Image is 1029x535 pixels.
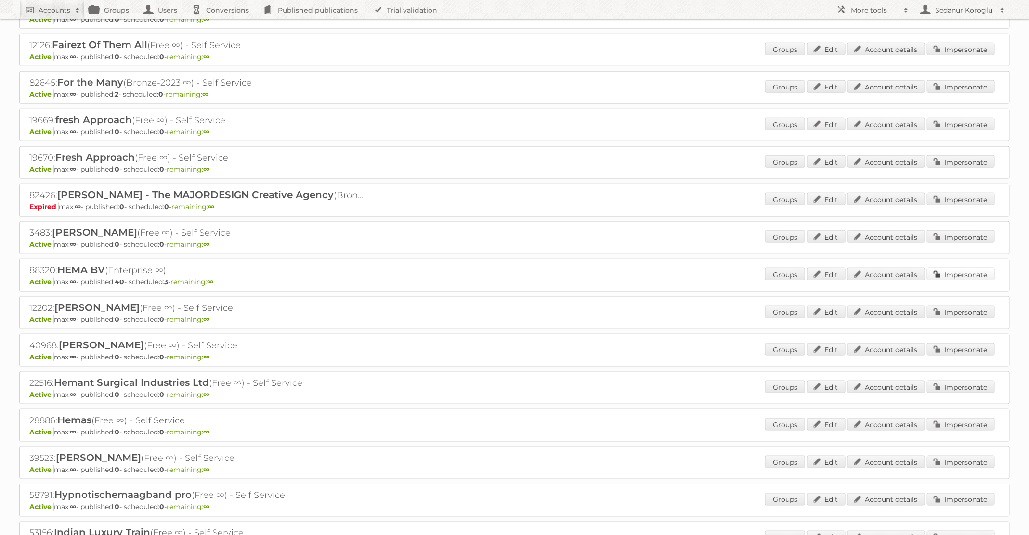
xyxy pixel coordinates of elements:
span: Fairezt Of Them All [52,39,147,51]
h2: 12202: (Free ∞) - Self Service [29,302,366,314]
h2: 3483: (Free ∞) - Self Service [29,227,366,239]
p: max: - published: - scheduled: - [29,428,1000,436]
span: Expired [29,203,59,211]
strong: ∞ [208,203,214,211]
span: remaining: [167,390,209,399]
p: max: - published: - scheduled: - [29,127,1000,136]
span: Active [29,240,54,249]
a: Account details [847,343,925,356]
strong: 0 [159,315,164,324]
strong: 0 [159,465,164,474]
strong: ∞ [203,390,209,399]
a: Impersonate [927,343,995,356]
strong: ∞ [70,353,76,361]
h2: 28886: (Free ∞) - Self Service [29,414,366,427]
a: Account details [847,268,925,280]
a: Account details [847,80,925,93]
strong: ∞ [70,465,76,474]
strong: ∞ [203,165,209,174]
a: Edit [807,43,846,55]
span: remaining: [167,465,209,474]
span: Active [29,165,54,174]
a: Groups [765,343,805,356]
span: Active [29,90,54,99]
h2: 12126: (Free ∞) - Self Service [29,39,366,51]
span: [PERSON_NAME] [59,339,144,351]
a: Impersonate [927,306,995,318]
p: max: - published: - scheduled: - [29,52,1000,61]
p: max: - published: - scheduled: - [29,90,1000,99]
a: Account details [847,155,925,168]
span: remaining: [167,503,209,511]
span: [PERSON_NAME] - The MAJORDESIGN Creative Agency [57,189,334,201]
strong: 0 [115,127,119,136]
strong: 0 [115,15,119,24]
h2: 88320: (Enterprise ∞) [29,264,366,277]
span: remaining: [167,315,209,324]
h2: 19669: (Free ∞) - Self Service [29,114,366,127]
strong: ∞ [70,503,76,511]
a: Edit [807,493,846,506]
a: Account details [847,306,925,318]
h2: 82426: (Bronze ∞) - TRIAL - Self Service [29,189,366,202]
span: Active [29,503,54,511]
span: remaining: [171,203,214,211]
strong: 0 [115,315,119,324]
p: max: - published: - scheduled: - [29,15,1000,24]
a: Groups [765,381,805,393]
h2: More tools [851,5,899,15]
strong: 0 [115,390,119,399]
strong: ∞ [207,278,213,286]
strong: 0 [164,203,169,211]
span: [PERSON_NAME] [56,452,141,463]
strong: 0 [158,90,163,99]
strong: ∞ [203,240,209,249]
span: Hemant Surgical Industries Ltd [54,377,209,388]
a: Groups [765,230,805,243]
a: Edit [807,118,846,130]
h2: 22516: (Free ∞) - Self Service [29,377,366,389]
p: max: - published: - scheduled: - [29,390,1000,399]
strong: ∞ [70,15,76,24]
strong: 0 [115,503,119,511]
a: Edit [807,268,846,280]
a: Groups [765,456,805,468]
span: Active [29,315,54,324]
strong: 0 [159,240,164,249]
strong: ∞ [70,90,76,99]
h2: 40968: (Free ∞) - Self Service [29,339,366,352]
strong: ∞ [202,90,208,99]
span: Active [29,353,54,361]
a: Groups [765,155,805,168]
span: [PERSON_NAME] [54,302,140,313]
strong: ∞ [70,428,76,436]
a: Account details [847,493,925,506]
strong: ∞ [203,503,209,511]
strong: ∞ [70,127,76,136]
span: Active [29,465,54,474]
span: Active [29,278,54,286]
a: Account details [847,43,925,55]
strong: ∞ [75,203,81,211]
a: Impersonate [927,43,995,55]
a: Impersonate [927,456,995,468]
strong: 0 [159,390,164,399]
strong: 0 [119,203,124,211]
strong: 0 [159,428,164,436]
a: Account details [847,456,925,468]
a: Edit [807,381,846,393]
strong: ∞ [70,315,76,324]
span: remaining: [170,278,213,286]
span: Hypnotischemaagband pro [54,489,192,501]
strong: 0 [115,165,119,174]
strong: 2 [115,90,118,99]
strong: ∞ [203,428,209,436]
span: [PERSON_NAME] [52,227,137,238]
a: Account details [847,230,925,243]
strong: ∞ [70,52,76,61]
a: Impersonate [927,381,995,393]
span: remaining: [167,428,209,436]
strong: ∞ [70,240,76,249]
strong: ∞ [70,390,76,399]
span: Active [29,15,54,24]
